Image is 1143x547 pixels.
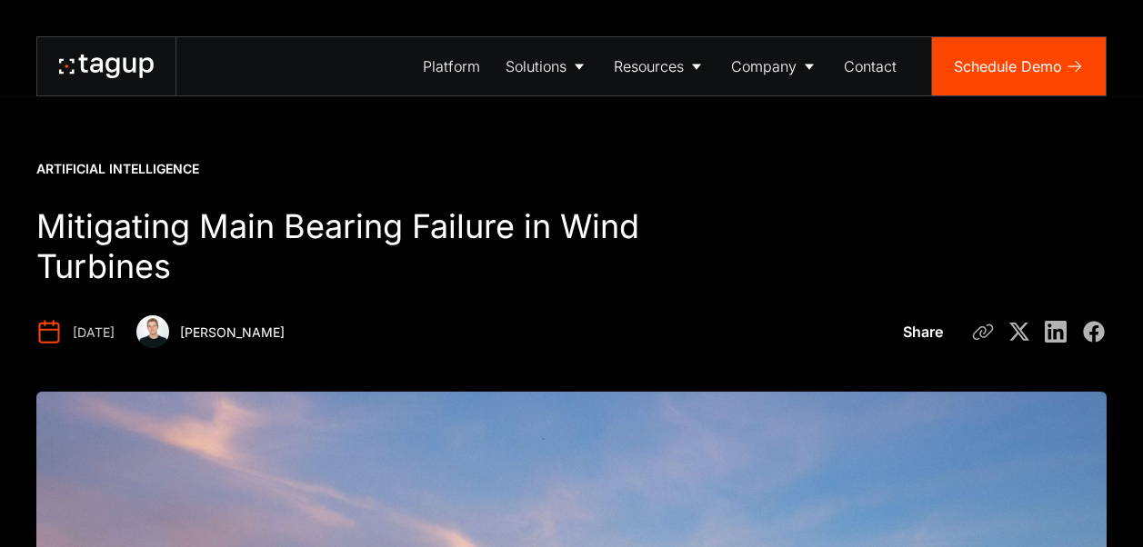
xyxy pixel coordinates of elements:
[493,37,601,95] a: Solutions
[831,37,909,95] a: Contact
[932,37,1106,95] a: Schedule Demo
[73,323,115,342] div: [DATE]
[423,55,480,77] div: Platform
[844,55,897,77] div: Contact
[410,37,493,95] a: Platform
[36,160,199,178] div: Artificial Intelligence
[36,207,758,287] h1: Mitigating Main Bearing Failure in Wind Turbines
[731,55,797,77] div: Company
[506,55,566,77] div: Solutions
[601,37,718,95] a: Resources
[954,55,1062,77] div: Schedule Demo
[903,321,943,343] div: Share
[718,37,831,95] a: Company
[614,55,684,77] div: Resources
[136,315,169,348] img: Sam McCormick
[180,323,285,342] div: [PERSON_NAME]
